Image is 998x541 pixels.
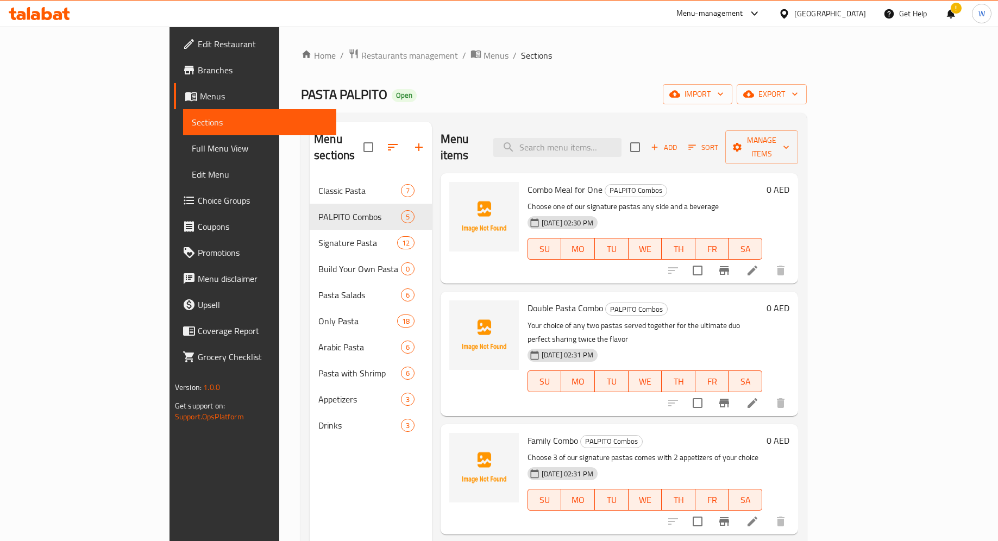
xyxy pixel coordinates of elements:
a: Branches [174,57,336,83]
div: Menu-management [676,7,743,20]
div: items [401,210,415,223]
span: TU [599,374,624,389]
span: SU [532,241,557,257]
button: WE [629,238,662,260]
span: Branches [198,64,328,77]
span: Promotions [198,246,328,259]
button: MO [561,370,595,392]
span: TH [666,241,691,257]
button: WE [629,489,662,511]
span: Upsell [198,298,328,311]
span: 5 [401,212,414,222]
button: WE [629,370,662,392]
span: PALPITO Combos [605,184,667,197]
span: Pasta Salads [318,288,401,301]
span: Edit Menu [192,168,328,181]
a: Edit menu item [746,515,759,528]
div: items [401,367,415,380]
span: PALPITO Combos [606,303,667,316]
div: PALPITO Combos [605,303,668,316]
span: Pasta with Shrimp [318,367,401,380]
a: Grocery Checklist [174,344,336,370]
span: 1.0.0 [203,380,220,394]
span: 3 [401,420,414,431]
div: items [401,419,415,432]
button: Sort [686,139,721,156]
button: delete [768,508,794,534]
button: Branch-specific-item [711,257,737,284]
a: Coupons [174,213,336,240]
button: delete [768,257,794,284]
button: SA [729,238,762,260]
span: Select all sections [357,136,380,159]
span: Select to update [686,259,709,282]
div: items [401,184,415,197]
a: Choice Groups [174,187,336,213]
div: Classic Pasta7 [310,178,432,204]
span: Appetizers [318,393,401,406]
li: / [462,49,466,62]
span: MO [566,374,591,389]
span: Menu disclaimer [198,272,328,285]
span: SA [733,492,758,508]
span: export [745,87,798,101]
button: export [737,84,807,104]
span: SU [532,374,557,389]
div: Pasta Salads6 [310,282,432,308]
span: Arabic Pasta [318,341,401,354]
button: FR [695,238,729,260]
div: Pasta with Shrimp6 [310,360,432,386]
span: Select section [624,136,646,159]
div: PALPITO Combos [580,435,643,448]
span: [DATE] 02:31 PM [537,350,598,360]
div: Only Pasta18 [310,308,432,334]
span: 3 [401,394,414,405]
span: Family Combo [528,432,578,449]
span: SA [733,241,758,257]
button: TH [662,370,695,392]
img: Family Combo [449,433,519,502]
button: TU [595,370,629,392]
span: Coverage Report [198,324,328,337]
a: Menu disclaimer [174,266,336,292]
div: Open [392,89,417,102]
a: Edit menu item [746,397,759,410]
span: PALPITO Combos [581,435,642,448]
button: delete [768,390,794,416]
button: TU [595,489,629,511]
span: SU [532,492,557,508]
span: 6 [401,342,414,353]
span: TH [666,492,691,508]
span: 12 [398,238,414,248]
h6: 0 AED [767,182,789,197]
span: Version: [175,380,202,394]
span: Build Your Own Pasta [318,262,401,275]
span: Choice Groups [198,194,328,207]
a: Promotions [174,240,336,266]
button: Add section [406,134,432,160]
span: Drinks [318,419,401,432]
div: Build Your Own Pasta0 [310,256,432,282]
span: Sections [192,116,328,129]
span: Restaurants management [361,49,458,62]
span: Signature Pasta [318,236,397,249]
button: TH [662,238,695,260]
img: Double Pasta Combo [449,300,519,370]
span: Combo Meal for One [528,181,602,198]
button: FR [695,370,729,392]
span: TU [599,492,624,508]
span: Get support on: [175,399,225,413]
span: FR [700,241,725,257]
li: / [340,49,344,62]
span: MO [566,241,591,257]
span: Sort sections [380,134,406,160]
h2: Menu sections [314,131,363,163]
a: Menus [174,83,336,109]
a: Sections [183,109,336,135]
a: Support.OpsPlatform [175,410,244,424]
span: SA [733,374,758,389]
